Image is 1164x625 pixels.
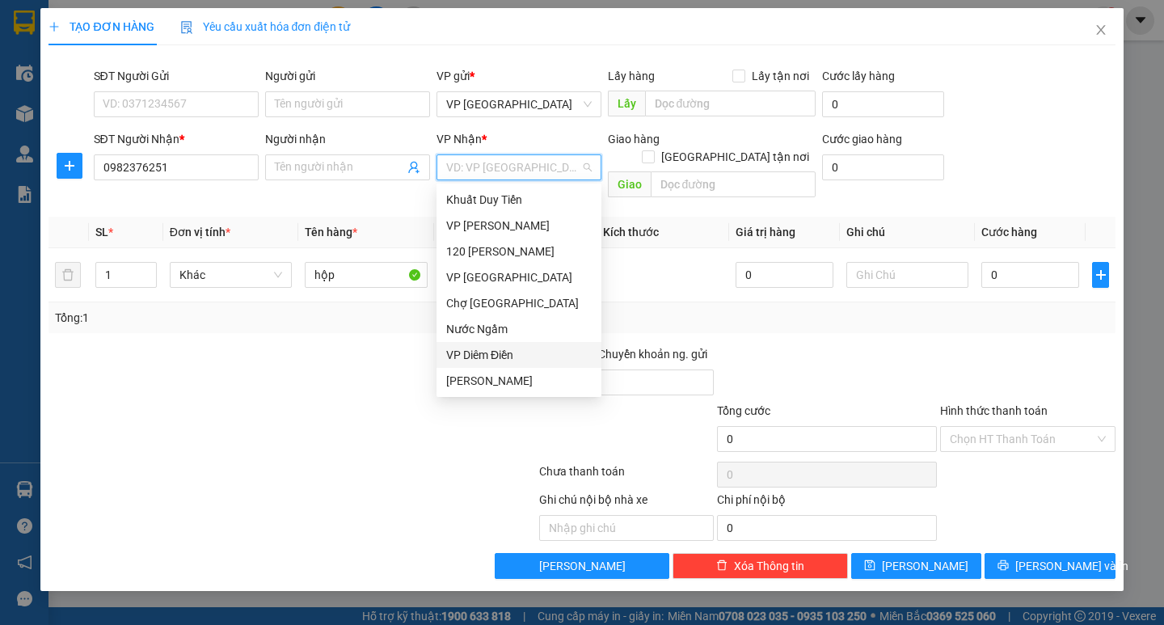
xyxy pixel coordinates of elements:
span: plus [48,21,60,32]
button: plus [57,153,82,179]
span: VP Yên Sở [446,92,592,116]
span: Lấy hàng [608,70,655,82]
div: Khuất Duy Tiến [436,187,601,213]
div: Tổng: 1 [55,309,450,327]
div: ĐỖ XÁ [436,368,601,394]
span: Xóa Thông tin [734,557,804,575]
span: Giao hàng [608,133,660,146]
div: Người nhận [265,130,430,148]
div: Chợ Đồng Hòa [436,290,601,316]
input: 0 [736,262,833,288]
span: [PERSON_NAME] và In [1015,557,1128,575]
strong: HOTLINE : [69,23,123,36]
span: Chuyển khoản ng. gửi [592,345,714,363]
span: Khác [179,263,282,287]
div: SĐT Người Gửi [94,67,259,85]
div: Ghi chú nội bộ nhà xe [539,491,715,515]
input: Cước lấy hàng [822,91,944,117]
div: Chi phí nội bộ [717,491,937,515]
div: Nước Ngầm [446,320,592,338]
div: VP gửi [436,67,601,85]
span: TẠO ĐƠN HÀNG [48,20,154,33]
label: Cước giao hàng [822,133,902,146]
input: Ghi Chú [846,262,968,288]
span: Giá trị hàng [736,226,795,239]
span: Giao [608,171,651,197]
span: Gửi [12,66,29,78]
span: VP [GEOGRAPHIC_DATA] - [47,58,213,102]
span: plus [1093,268,1107,281]
div: Người gửi [265,67,430,85]
th: Ghi chú [840,217,975,248]
span: [PERSON_NAME] [539,557,626,575]
span: Kích thước [603,226,659,239]
span: 19009397 [126,23,174,36]
span: plus [57,159,82,172]
button: plus [1092,262,1108,288]
span: - [50,110,126,124]
button: delete [55,262,81,288]
span: - [47,41,51,55]
span: Cước hàng [981,226,1037,239]
label: Hình thức thanh toán [940,404,1048,417]
div: VP Diêm Điền [446,346,592,364]
div: VP [GEOGRAPHIC_DATA] [446,268,592,286]
input: Dọc đường [651,171,816,197]
div: Khuất Duy Tiến [446,191,592,209]
span: Đơn vị tính [170,226,230,239]
span: Tổng cước [717,404,770,417]
span: Lấy tận nơi [745,67,816,85]
button: save[PERSON_NAME] [851,553,981,579]
span: VP Nhận [436,133,482,146]
div: SĐT Người Nhận [94,130,259,148]
div: VP [PERSON_NAME] [446,217,592,234]
span: user-add [407,161,420,174]
span: Lấy [608,91,645,116]
span: printer [997,560,1009,572]
button: printer[PERSON_NAME] và In [985,553,1115,579]
input: Nhập ghi chú [539,515,715,541]
input: Dọc đường [645,91,816,116]
div: Chưa thanh toán [538,462,716,491]
div: VP Trần Bình [436,213,601,239]
div: 120 Nguyễn Xiển [436,239,601,264]
span: Yêu cầu xuất hóa đơn điện tử [180,20,351,33]
strong: CÔNG TY VẬN TẢI ĐỨC TRƯỞNG [35,9,209,21]
span: [PERSON_NAME] [882,557,968,575]
button: deleteXóa Thông tin [673,553,848,579]
span: [GEOGRAPHIC_DATA] tận nơi [655,148,816,166]
span: SL [95,226,108,239]
input: VD: Bàn, Ghế [305,262,427,288]
span: Tên hàng [305,226,357,239]
span: close [1094,23,1107,36]
div: Chợ [GEOGRAPHIC_DATA] [446,294,592,312]
span: save [864,560,875,572]
input: Cước giao hàng [822,154,944,180]
img: icon [180,21,193,34]
button: Close [1078,8,1124,53]
button: [PERSON_NAME] [495,553,670,579]
span: delete [716,560,727,572]
div: 120 [PERSON_NAME] [446,243,592,260]
div: VP Diêm Điền [436,342,601,368]
div: [PERSON_NAME] [446,372,592,390]
div: Nước Ngầm [436,316,601,342]
label: Cước lấy hàng [822,70,895,82]
div: VP Yên Sở [436,264,601,290]
span: DCT20/51A Phường [GEOGRAPHIC_DATA] [47,74,185,102]
span: 0932621968 [54,110,126,124]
